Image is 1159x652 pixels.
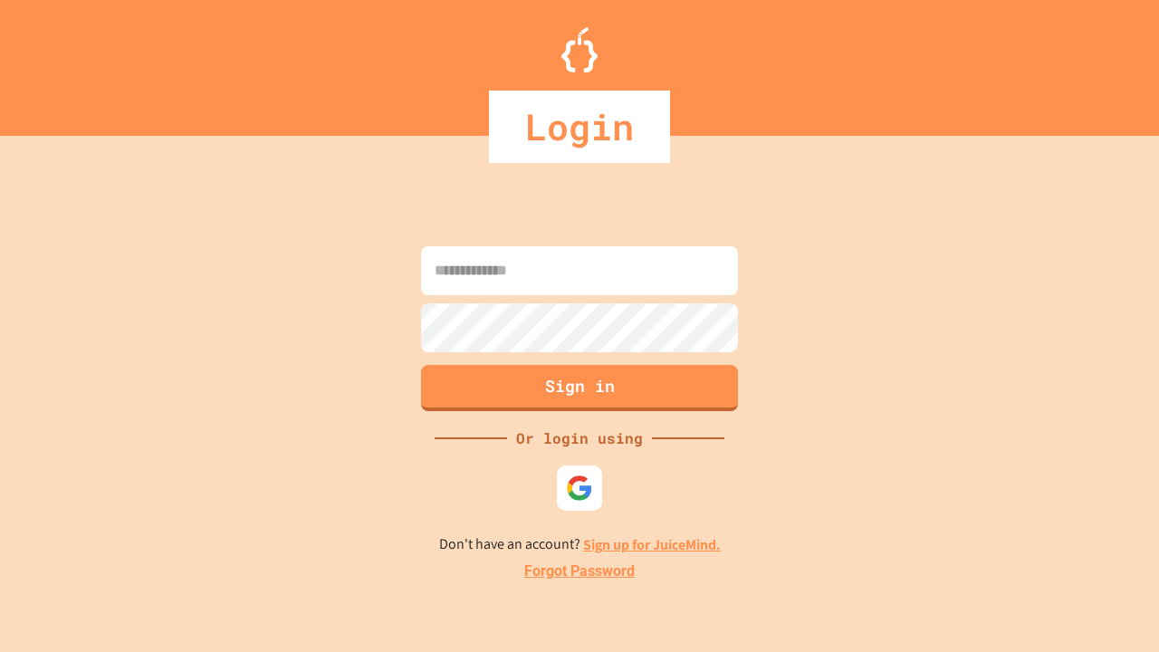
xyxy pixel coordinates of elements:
[566,475,593,502] img: google-icon.svg
[489,91,670,163] div: Login
[524,561,635,582] a: Forgot Password
[561,27,598,72] img: Logo.svg
[421,365,738,411] button: Sign in
[1009,501,1141,578] iframe: chat widget
[583,535,721,554] a: Sign up for JuiceMind.
[507,427,652,449] div: Or login using
[1083,580,1141,634] iframe: chat widget
[439,533,721,556] p: Don't have an account?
